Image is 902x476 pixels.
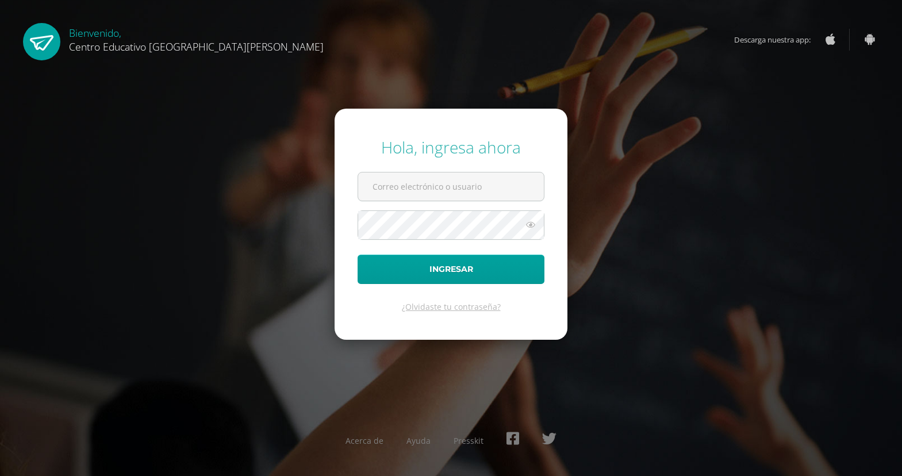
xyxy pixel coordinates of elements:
[454,435,483,446] a: Presskit
[734,29,822,51] span: Descarga nuestra app:
[358,172,544,201] input: Correo electrónico o usuario
[69,40,324,53] span: Centro Educativo [GEOGRAPHIC_DATA][PERSON_NAME]
[69,23,324,53] div: Bienvenido,
[406,435,431,446] a: Ayuda
[402,301,501,312] a: ¿Olvidaste tu contraseña?
[358,255,544,284] button: Ingresar
[358,136,544,158] div: Hola, ingresa ahora
[346,435,383,446] a: Acerca de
